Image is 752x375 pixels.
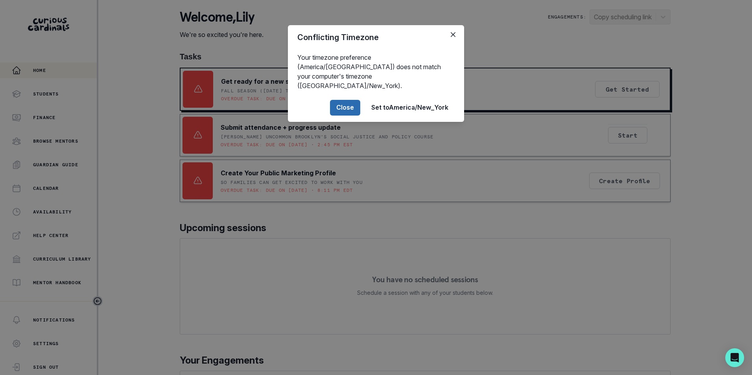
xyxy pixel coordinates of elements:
header: Conflicting Timezone [288,25,464,50]
div: Open Intercom Messenger [725,348,744,367]
div: Your timezone preference (America/[GEOGRAPHIC_DATA]) does not match your computer's timezone ([GE... [288,50,464,94]
button: Set toAmerica/New_York [365,100,455,116]
button: Close [447,28,459,41]
button: Close [330,100,360,116]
